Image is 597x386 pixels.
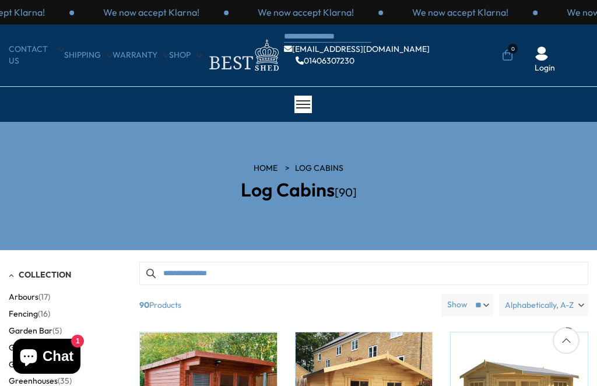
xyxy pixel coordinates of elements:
p: We now accept Klarna! [412,6,508,19]
span: Garden Sheds [9,343,61,353]
span: Products [135,294,437,316]
button: Garden Studios (22) [9,356,79,373]
button: Garden Bar (5) [9,322,62,339]
a: 0 [502,50,513,61]
input: Search products [139,262,588,285]
span: Greenhouses [9,376,58,386]
h2: Log Cabins [158,180,439,200]
span: (35) [58,376,72,386]
p: We now accept Klarna! [103,6,199,19]
button: Arbours (17) [9,289,50,306]
span: [90] [335,185,357,199]
span: (16) [38,309,50,319]
label: Show [447,299,468,311]
a: HOME [254,163,278,174]
span: Garden Bar [9,326,52,336]
inbox-online-store-chat: Shopify online store chat [9,339,84,377]
span: (17) [38,292,50,302]
a: Login [535,62,555,74]
span: Alphabetically, A-Z [505,294,574,316]
a: 01406307230 [296,57,354,65]
button: Fencing (16) [9,306,50,322]
div: 2 / 3 [383,6,538,19]
a: CONTACT US [9,44,64,66]
a: Shop [169,50,202,61]
span: Collection [19,269,71,280]
span: Garden Studios [9,360,65,370]
a: [EMAIL_ADDRESS][DOMAIN_NAME] [284,45,430,53]
a: Shipping [64,50,113,61]
div: 1 / 3 [229,6,383,19]
p: We now accept Klarna! [258,6,354,19]
a: Warranty [113,50,169,61]
img: logo [202,36,284,74]
img: User Icon [535,47,549,61]
a: Log Cabins [295,163,343,174]
div: 3 / 3 [74,6,229,19]
span: 0 [508,44,518,54]
span: Fencing [9,309,38,319]
span: Arbours [9,292,38,302]
b: 90 [139,294,149,316]
label: Alphabetically, A-Z [499,294,588,316]
span: (5) [52,326,62,336]
button: Garden Sheds (152) [9,339,78,356]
